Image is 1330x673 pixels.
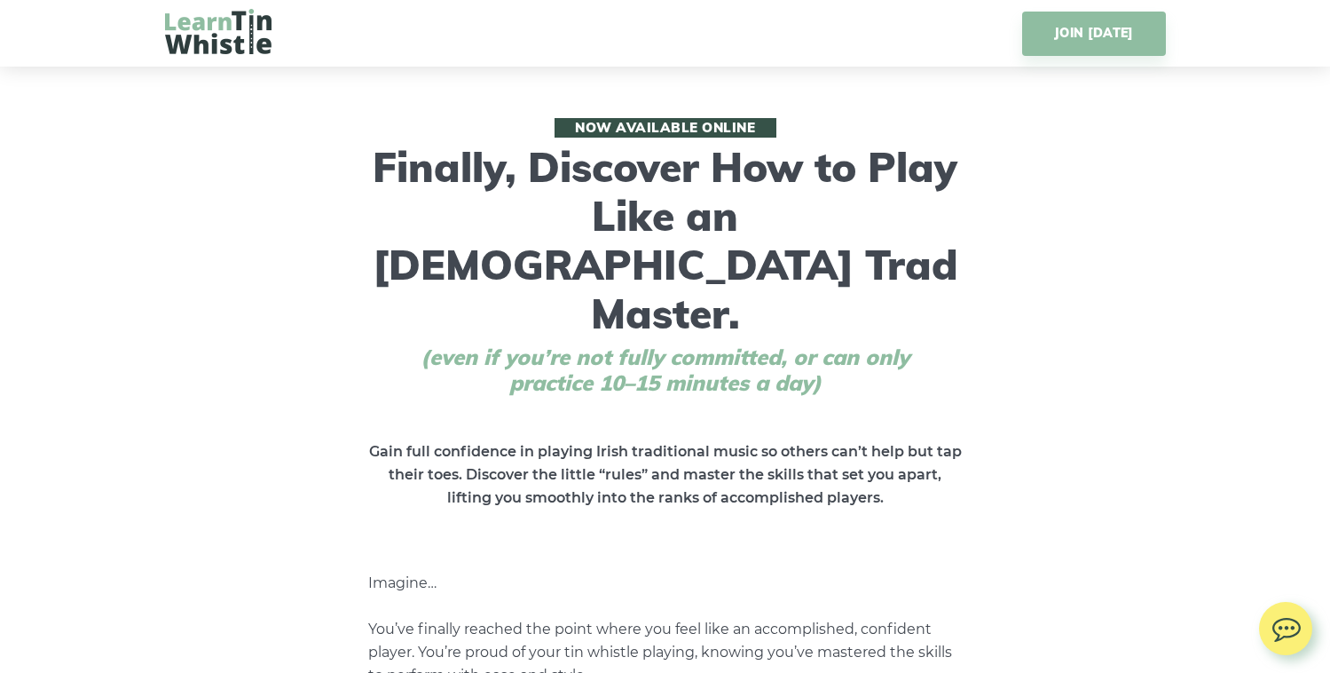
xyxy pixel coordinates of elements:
img: LearnTinWhistle.com [165,9,272,54]
a: JOIN [DATE] [1022,12,1165,56]
strong: Gain full confidence in playing Irish traditional music so others can’t help but tap their toes. ... [369,443,962,506]
img: chat.svg [1259,602,1312,647]
h1: Finally, Discover How to Play Like an [DEMOGRAPHIC_DATA] Trad Master. [359,118,972,396]
span: Now available online [555,118,776,138]
span: (even if you’re not fully committed, or can only practice 10–15 minutes a day) [386,344,945,396]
